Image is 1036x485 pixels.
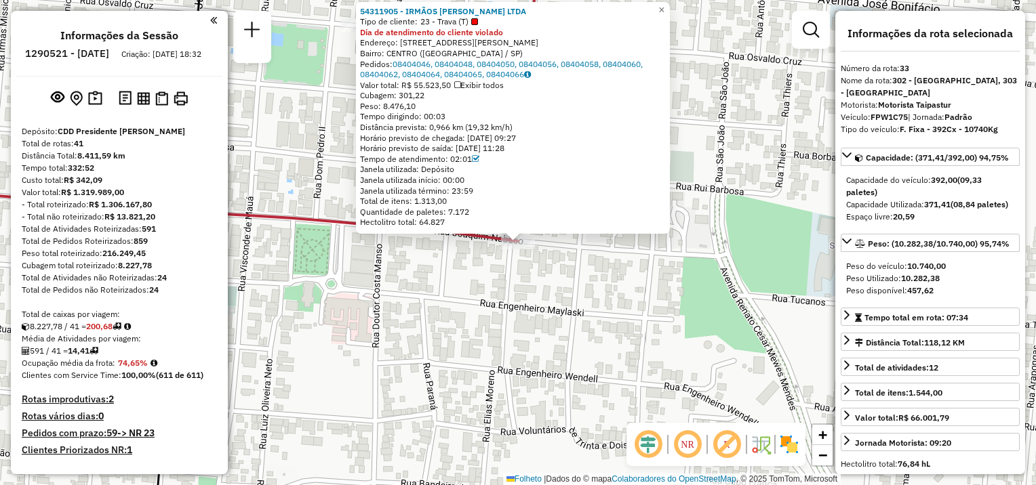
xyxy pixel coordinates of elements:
div: Atividade não roteirizada - THIAGO NICOLAU HENGS [341,18,375,32]
font: Peso: 8.476,10 [360,101,416,111]
h4: Informações da rota selecionada [841,27,1020,40]
div: Total de Pedidos não Roteirizados: [22,284,217,296]
font: Peso Utilizado: [846,273,940,283]
div: Total de itens: 1.313,00 [360,196,666,207]
strong: 1.544,00 [909,387,942,398]
strong: 10.282,38 [901,273,940,283]
i: Cubagem total roteirizado [22,322,30,331]
div: Horário previsto de chegada: [DATE] 09:27 [360,133,666,144]
a: Capacidade: (371,41/392,00) 94,75% [841,148,1020,166]
span: + [818,426,827,443]
strong: 8.227,78 [118,260,152,270]
div: Quantidade de paletes: 7.172 [360,207,666,217]
a: Distância Total:118,12 KM [841,333,1020,351]
div: Total de Atividades não Roteirizadas: [22,272,217,284]
span: Peso: (10.282,38/10.740,00) 95,74% [868,238,1010,249]
span: × [658,4,664,16]
strong: FPW1C75 [871,112,908,122]
strong: 12 [929,362,938,373]
strong: 859 [134,236,148,246]
strong: 591 [142,224,156,234]
button: Logs desbloquear sessão [116,88,134,109]
div: Janela utilizada: Depósito [360,164,666,175]
span: Exibir rótulo [711,428,743,461]
button: Exibir sessão original [48,87,67,109]
h4: Transportadoras [22,473,217,484]
div: Depósito: [22,125,217,138]
font: 8.227,78 / 41 = [30,321,113,331]
font: 591 / 41 = [30,345,89,356]
div: Distância Total: [22,150,217,162]
span: | Jornada: [908,112,972,122]
div: Total de Atividades Roteirizadas: [22,223,217,235]
div: Hectolitro total: [841,458,1020,470]
a: Clique aqui para minimizar o painel [210,12,217,28]
span: Capacidade: (371,41/392,00) 94,75% [866,152,1009,163]
strong: (611 de 611) [156,370,203,380]
strong: 2 [108,393,114,405]
div: Horário previsto de saída: [DATE] 11:28 [360,143,666,154]
a: Com service time [472,154,479,164]
font: Distância Total: [866,337,965,347]
div: Janela utilizada início: 00:00 [360,175,666,186]
strong: 0 [98,410,104,422]
strong: 24 [149,284,159,295]
span: Total de atividades: [855,362,938,373]
div: Total de rotas: [22,138,217,150]
i: Total de rotas [89,347,98,355]
div: Espaço livre: [846,211,1014,223]
div: Média de Atividades por viagem: [22,333,217,345]
div: Peso total roteirizado: [22,247,217,259]
a: Valor total:R$ 66.001,79 [841,408,1020,426]
font: Capacidade do veículo: [846,175,982,197]
a: Total de atividades:12 [841,358,1020,376]
div: Tipo do veículo: [841,123,1020,135]
strong: 20,59 [893,211,915,222]
font: Capacidade Utilizada: [846,199,1008,209]
div: Tempo dirigindo: 00:03 [360,111,666,122]
button: Visualizar Romaneio [153,89,171,108]
img: Fluxo de ruas [750,434,772,455]
strong: 59 [106,427,117,439]
h4: Informações da Sessão [60,29,178,42]
h4: Rotas improdutivas: [22,394,217,405]
i: Total de Atividades [22,347,30,355]
em: Média calculada utilizando a maior ocupação (%Peso ou %Cubagem) de cada rota da sessão. Rotas cro... [151,359,157,367]
div: Peso disponível: [846,284,1014,297]
div: Nome da rota: [841,75,1020,99]
a: Peso: (10.282,38/10.740,00) 95,74% [841,234,1020,252]
span: Peso do veículo: [846,261,946,271]
a: Tempo total em rota: 07:34 [841,308,1020,326]
span: Ocultar deslocamento [632,428,664,461]
div: Total de caixas por viagem: [22,308,217,320]
div: Jornada Motorista: 09:20 [855,437,951,449]
strong: 216.249,45 [102,248,146,258]
a: Colaboradores do OpenStreetMap [612,474,736,484]
span: Clientes com Service Time: [22,370,121,380]
a: Fechar pop-up [654,2,670,18]
a: Diminuir o zoom [812,445,833,465]
strong: CDD Presidente [PERSON_NAME] [58,126,185,136]
font: Tipo de cliente: [360,16,418,27]
strong: 24 [157,272,167,282]
a: 54311905 - IRMÃOS [PERSON_NAME] LTDA [360,6,526,16]
strong: 8.411,59 km [77,150,125,161]
a: Ampliar [812,425,833,445]
span: Ocupação média da frota: [22,358,115,368]
font: Cubagem: 301,22 [360,90,424,100]
strong: R$ 66.001,79 [898,413,949,423]
a: Exibir filtros [797,16,824,43]
strong: 41 [74,138,83,148]
div: Valor total: [855,412,949,424]
div: Total de itens: [855,387,942,399]
a: 08404046, 08404048, 08404050, 08404056, 08404058, 08404060, 08404062, 08404064, 08404065, 08404066 [360,59,643,80]
font: Tempo de atendimento: 02:01 [360,154,472,164]
div: Janela utilizada término: 23:59 [360,186,666,196]
strong: R$ 1.306.167,80 [89,199,152,209]
font: Pedidos com prazo: [22,427,155,439]
strong: 100,00% [121,370,156,380]
div: Distância prevista: 0,966 km (19,32 km/h) [360,122,666,133]
i: Meta Caixas/viagem: 210,30 Diferença: -9,62 [124,322,131,331]
div: Peso: (10.282,38/10.740,00) 95,74% [841,255,1020,302]
div: Bairro: CENTRO ([GEOGRAPHIC_DATA] / SP) [360,48,666,59]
